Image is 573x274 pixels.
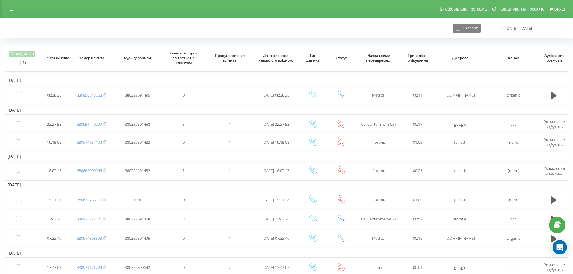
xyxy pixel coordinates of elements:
span: Розмова не відбулась [544,119,565,129]
a: 380934222176 [77,216,102,222]
td: 19:15:05 [40,134,68,151]
td: 13:43:20 [40,210,68,228]
a: 380951479299 [77,122,102,127]
span: Тип дзвінка [303,53,323,63]
a: 380675755700 [77,197,102,202]
span: Джерело [439,56,482,60]
span: [DATE] 22:27:53 [262,122,289,127]
td: [DATE] [5,249,568,258]
span: Експорт [460,26,478,31]
span: Статус [331,56,352,60]
td: 00:26 [402,162,434,179]
span: [PERSON_NAME] [44,56,64,60]
td: [DATE] [5,76,568,85]
span: 1001 [133,197,142,202]
span: 1 [183,168,185,173]
span: 1 [229,197,231,202]
td: organic [487,229,540,248]
span: 0 [183,197,185,202]
span: 0 [183,236,185,241]
span: [DATE] 08:38:35 [262,92,289,98]
span: 0 [183,265,185,270]
span: Аудіозапис розмови [544,53,564,63]
span: 1 [229,140,231,145]
span: Канал [492,56,535,60]
span: Розмова не відбулась [544,165,565,176]
span: 1 [229,122,231,127]
td: [DOMAIN_NAME] [434,86,487,104]
td: 01:02 [402,134,434,151]
td: (none) [487,134,540,151]
td: [DATE] [5,180,568,189]
span: 0 [183,92,185,98]
span: [DATE] 19:15:05 [262,140,289,145]
td: (direct) [434,162,487,179]
span: [DATE] 18:03:46 [262,168,289,173]
a: 380974508593 [77,236,102,241]
a: 380971171224 [77,265,102,270]
span: Назва схеми переадресації [361,53,397,63]
span: Куди дзвонили [119,56,156,60]
span: 1 [229,236,231,241]
span: Розмова не відбулась [544,262,565,272]
span: 380322591458 [125,216,150,222]
div: Open Intercom Messenger [553,240,567,254]
td: cpc [487,210,540,228]
span: Пропущених від клієнта [212,53,248,63]
td: [DATE] [5,152,568,161]
td: (direct) [434,134,487,151]
td: (none) [487,191,540,209]
span: 380322591495 [125,236,150,241]
span: 1 [229,92,231,98]
label: Всі [16,60,27,65]
td: 01:00 [402,191,434,209]
td: Medical [356,86,402,104]
td: cpc [487,116,540,133]
td: (none) [487,162,540,179]
span: Вихід [554,7,565,11]
td: Medical [356,229,402,248]
span: 380322591482 [125,168,150,173]
td: 07:32:46 [40,229,68,248]
span: Розмова не відбулась [544,137,565,147]
td: google [434,210,487,228]
span: Дата першого невдалого вхідного [258,53,294,63]
a: 380668000366 [77,168,102,173]
td: [DATE] [5,106,568,115]
span: 1 [229,216,231,222]
td: 00:57 [402,210,434,228]
span: [DATE] 19:31:38 [262,197,289,202]
span: 380322591458 [125,122,150,127]
td: 00:11 [402,86,434,104]
span: 3 [183,122,185,127]
span: 380322590642 [125,265,150,270]
span: Налаштування профілю [497,7,544,11]
span: Кількість спроб зв'язатися з клієнтом [166,51,202,65]
td: CallCenter-main-021 [356,210,402,228]
td: Готель [356,191,402,209]
td: Готель [356,134,402,151]
td: 00:17 [402,116,434,133]
span: Номер клієнта [73,56,109,60]
td: 22:27:53 [40,116,68,133]
span: 1 [229,168,231,173]
button: Експорт [453,24,481,33]
span: 3 [183,216,185,222]
td: google [434,116,487,133]
td: 19:31:38 [40,191,68,209]
a: 380674134192 [77,140,102,145]
td: (direct) [434,191,487,209]
span: Тривалість очікування [406,53,430,63]
td: CallCenter-main-021 [356,116,402,133]
td: Готель [356,162,402,179]
span: 2 [229,265,231,270]
span: 380322591495 [125,92,150,98]
span: 380322591482 [125,140,150,145]
td: [DOMAIN_NAME] [434,229,487,248]
a: 380950843258 [77,92,102,98]
span: Реферальна програма [443,7,487,11]
td: 18:03:46 [40,162,68,179]
span: [DATE] 13:47:02 [262,265,289,270]
td: organic [487,86,540,104]
span: 0 [183,140,185,145]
